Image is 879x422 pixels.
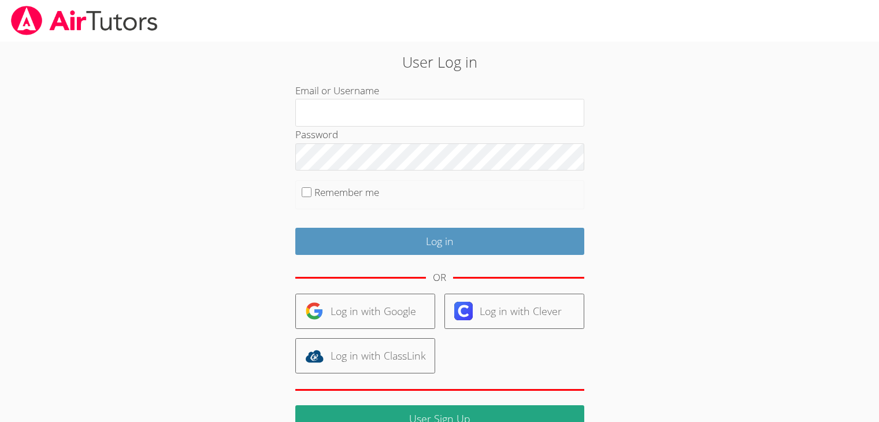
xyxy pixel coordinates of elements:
input: Log in [295,228,584,255]
img: airtutors_banner-c4298cdbf04f3fff15de1276eac7730deb9818008684d7c2e4769d2f7ddbe033.png [10,6,159,35]
img: google-logo-50288ca7cdecda66e5e0955fdab243c47b7ad437acaf1139b6f446037453330a.svg [305,302,324,320]
label: Password [295,128,338,141]
label: Email or Username [295,84,379,97]
a: Log in with Google [295,294,435,329]
h2: User Log in [202,51,677,73]
div: OR [433,269,446,286]
a: Log in with Clever [444,294,584,329]
a: Log in with ClassLink [295,338,435,373]
img: classlink-logo-d6bb404cc1216ec64c9a2012d9dc4662098be43eaf13dc465df04b49fa7ab582.svg [305,347,324,365]
img: clever-logo-6eab21bc6e7a338710f1a6ff85c0baf02591cd810cc4098c63d3a4b26e2feb20.svg [454,302,473,320]
label: Remember me [314,186,379,199]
